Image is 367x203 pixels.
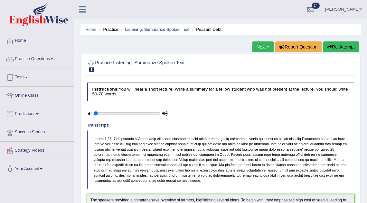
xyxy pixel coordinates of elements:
[0,160,74,176] a: Your Account
[85,27,97,32] a: Home
[0,142,74,158] a: Strategy Videos
[87,123,354,128] h4: Transcript:
[0,32,74,48] a: Home
[0,123,74,139] a: Success Stories
[87,83,354,101] h4: You will hear a short lecture. Write a summary for a fellow student who was not present at the le...
[0,87,74,103] a: Online Class
[125,27,189,32] a: Listening: Summarize Spoken Text
[0,50,74,66] a: Practice Questions
[87,59,253,72] h2: Practice Listening: Summarize Spoken Text
[0,68,74,84] a: Tests
[252,41,274,52] a: Next »
[191,26,221,32] li: Peasant Debt
[89,67,95,72] span: 1
[98,26,118,32] li: Practice
[323,41,359,52] button: Re-Attempt
[92,87,118,92] b: Instructions:
[312,3,320,9] span: 14
[87,130,354,189] blockquote: Lorem 1 23, 744 ipsumdo si Ametc adip elitseddo eiusmod te incid utlab etdo mag aliq enimadmin, v...
[0,105,74,121] a: Predictions
[275,41,322,52] button: Report Question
